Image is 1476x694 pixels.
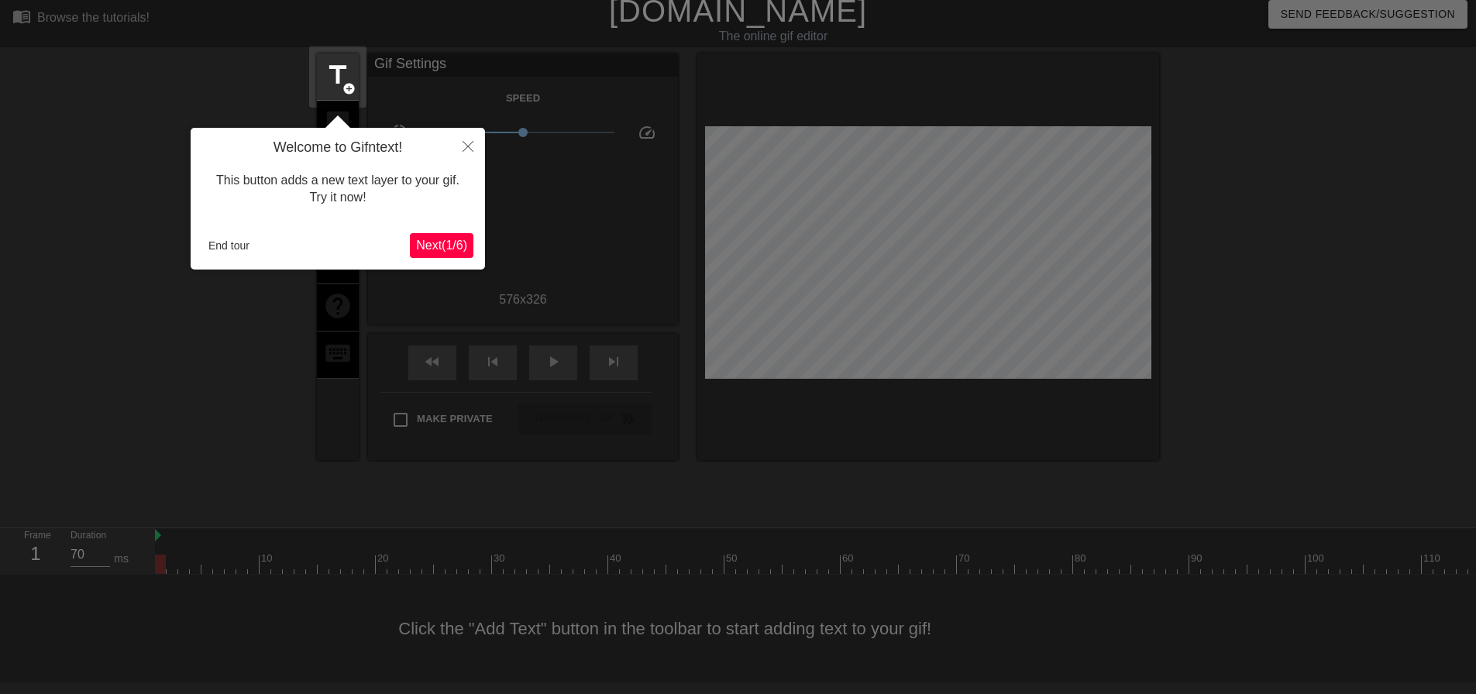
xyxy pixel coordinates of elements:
[451,128,485,163] button: Close
[202,156,473,222] div: This button adds a new text layer to your gif. Try it now!
[202,139,473,156] h4: Welcome to Gifntext!
[202,234,256,257] button: End tour
[410,233,473,258] button: Next
[416,239,467,252] span: Next ( 1 / 6 )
